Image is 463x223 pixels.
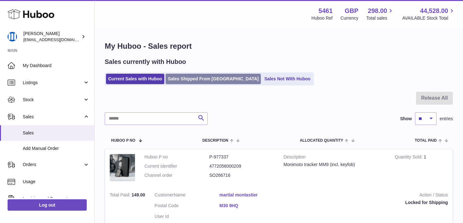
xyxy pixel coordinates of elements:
[390,149,453,188] td: 1
[8,32,17,41] img: oksana@monimoto.com
[23,196,83,202] span: Invoicing and Payments
[366,7,394,21] a: 298.00 Total sales
[111,139,135,143] span: Huboo P no
[319,7,333,15] strong: 5461
[312,15,333,21] div: Huboo Ref
[166,74,261,84] a: Sales Shipped From [GEOGRAPHIC_DATA]
[220,203,284,209] a: M30 9HQ
[415,139,437,143] span: Total paid
[220,192,284,198] a: martial montastier
[106,74,164,84] a: Current Sales with Huboo
[262,74,313,84] a: Sales Not With Huboo
[23,130,90,136] span: Sales
[23,80,83,86] span: Listings
[155,203,220,210] dt: Postal Code
[440,116,453,122] span: entries
[110,154,135,181] img: 1712818038.jpg
[284,162,385,168] div: Monimoto tracker MM9 (incl. keyfob)
[209,172,274,178] dd: SO266716
[300,139,343,143] span: ALLOCATED Quantity
[8,199,87,211] a: Log out
[294,192,448,200] strong: Action / Status
[23,97,83,103] span: Stock
[23,114,83,120] span: Sales
[155,192,174,197] span: Customer
[294,200,448,206] div: Locked for Shipping
[402,7,455,21] a: 44,528.00 AVAILABLE Stock Total
[23,31,80,43] div: [PERSON_NAME]
[202,139,228,143] span: Description
[155,192,220,200] dt: Name
[209,154,274,160] dd: P-977337
[284,154,385,162] strong: Description
[209,163,274,169] dd: 4772056000209
[345,7,358,15] strong: GBP
[105,41,453,51] h1: My Huboo - Sales report
[105,58,186,66] h2: Sales currently with Huboo
[144,154,209,160] dt: Huboo P no
[420,7,448,15] span: 44,528.00
[110,192,132,199] strong: Total Paid
[23,37,93,42] span: [EMAIL_ADDRESS][DOMAIN_NAME]
[23,179,90,185] span: Usage
[155,214,220,220] dt: User Id
[341,15,359,21] div: Currency
[400,116,412,122] label: Show
[395,154,424,161] strong: Quantity Sold
[23,162,83,168] span: Orders
[23,146,90,152] span: Add Manual Order
[132,192,145,197] span: 149.00
[144,172,209,178] dt: Channel order
[402,15,455,21] span: AVAILABLE Stock Total
[144,163,209,169] dt: Current identifier
[368,7,387,15] span: 298.00
[366,15,394,21] span: Total sales
[23,63,90,69] span: My Dashboard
